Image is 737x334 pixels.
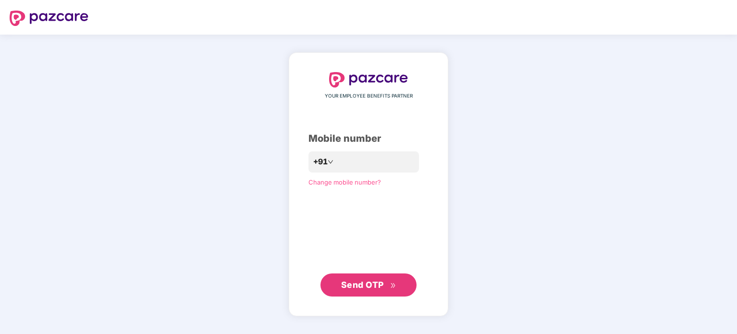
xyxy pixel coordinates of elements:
[390,283,396,289] span: double-right
[308,131,429,146] div: Mobile number
[328,159,333,165] span: down
[313,156,328,168] span: +91
[308,178,381,186] a: Change mobile number?
[10,11,88,26] img: logo
[325,92,413,100] span: YOUR EMPLOYEE BENEFITS PARTNER
[341,280,384,290] span: Send OTP
[320,273,417,297] button: Send OTPdouble-right
[329,72,408,87] img: logo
